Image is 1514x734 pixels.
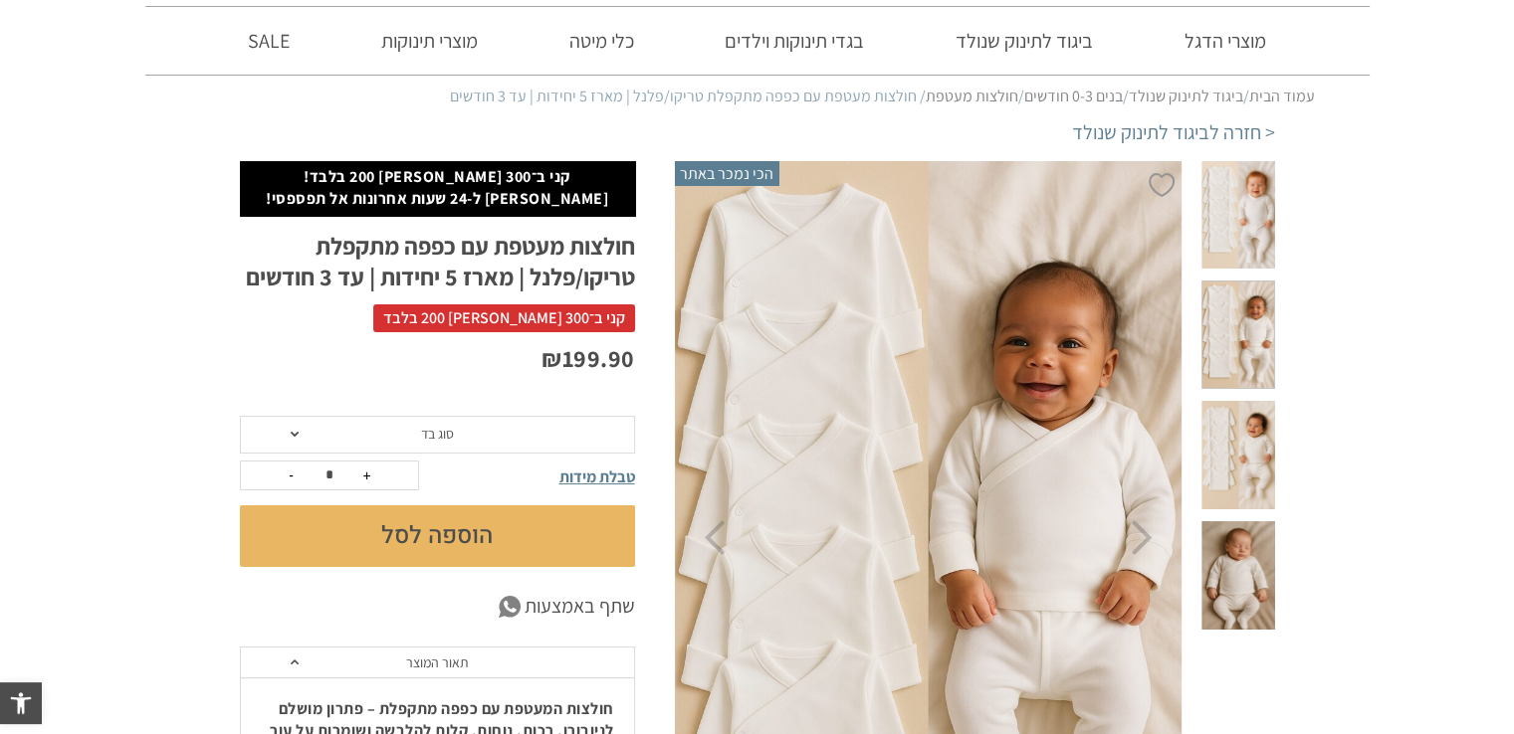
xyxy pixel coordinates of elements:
[373,304,635,332] span: קני ב־300 [PERSON_NAME] 200 בלבד
[695,7,894,75] a: בגדי תינוקות וילדים
[310,461,349,489] input: כמות המוצר
[1132,520,1153,555] button: Next
[240,505,635,567] button: הוספה לסל
[926,86,1018,106] a: חולצות מעטפת
[240,592,635,622] a: שתף באמצעות
[241,647,634,678] a: תאור המוצר
[218,7,320,75] a: SALE
[351,7,508,75] a: מוצרי תינוקות
[541,342,562,374] span: ₪
[559,466,635,487] span: טבלת מידות
[200,86,1315,107] nav: Breadcrumb
[421,425,454,443] span: סוג בד
[1129,86,1243,106] a: ביגוד לתינוק שנולד
[240,231,635,292] h1: חולצות מעטפת עם כפפה מתקפלת טריקו/פלנל | מארז 5 יחידות | עד 3 חודשים
[277,461,307,489] button: -
[525,592,635,622] span: שתף באמצעות
[250,166,625,211] p: קני ב־300 [PERSON_NAME] 200 בלבד! [PERSON_NAME] ל-24 שעות אחרונות אל תפספסי!
[540,7,664,75] a: כלי מיטה
[1024,86,1123,106] a: בנים 0-3 חודשים
[704,520,725,555] button: Previous
[926,7,1123,75] a: ביגוד לתינוק שנולד
[1155,7,1296,75] a: מוצרי הדגל
[1072,118,1275,146] a: < חזרה לביגוד לתינוק שנולד
[1249,86,1315,106] a: עמוד הבית
[675,161,778,185] span: הכי נמכר באתר
[541,342,635,374] bdi: 199.90
[352,461,382,489] button: +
